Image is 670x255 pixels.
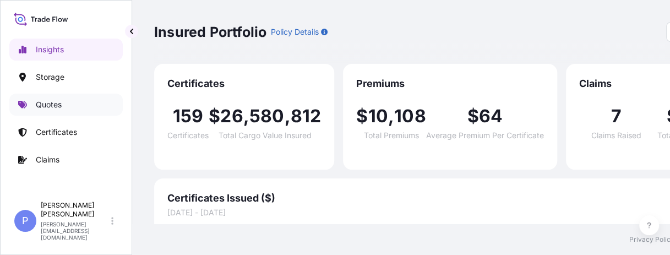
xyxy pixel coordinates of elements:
[591,132,641,139] span: Claims Raised
[243,107,249,125] span: ,
[36,127,77,138] p: Certificates
[426,132,544,139] span: Average Premium Per Certificate
[9,94,123,116] a: Quotes
[467,107,478,125] span: $
[611,107,621,125] span: 7
[9,39,123,61] a: Insights
[9,66,123,88] a: Storage
[41,201,109,219] p: [PERSON_NAME] [PERSON_NAME]
[249,107,285,125] span: 580
[220,107,243,125] span: 26
[36,44,64,55] p: Insights
[368,107,388,125] span: 10
[479,107,503,125] span: 64
[9,121,123,143] a: Certificates
[209,107,220,125] span: $
[173,107,204,125] span: 159
[356,77,543,90] span: Premiums
[284,107,290,125] span: ,
[167,77,321,90] span: Certificates
[36,72,64,83] p: Storage
[291,107,322,125] span: 812
[356,107,368,125] span: $
[394,107,426,125] span: 108
[154,23,266,41] p: Insured Portfolio
[167,132,209,139] span: Certificates
[36,99,62,110] p: Quotes
[219,132,312,139] span: Total Cargo Value Insured
[363,132,418,139] span: Total Premiums
[41,221,109,241] p: [PERSON_NAME][EMAIL_ADDRESS][DOMAIN_NAME]
[388,107,394,125] span: ,
[9,149,123,171] a: Claims
[271,26,319,37] p: Policy Details
[36,154,59,165] p: Claims
[22,215,29,226] span: P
